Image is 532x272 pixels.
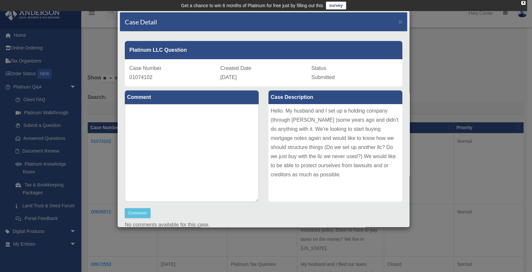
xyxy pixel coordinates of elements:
button: Comment [125,208,150,218]
label: Case Description [268,90,402,104]
span: × [398,18,402,25]
span: Case Number [129,65,162,71]
h4: Case Detail [125,17,157,26]
a: survey [326,2,346,9]
span: 01074102 [129,75,152,80]
label: Comment [125,90,259,104]
div: close [521,1,526,5]
div: Platinum LLC Question [125,41,402,59]
button: Close [398,18,402,25]
span: [DATE] [220,75,237,80]
span: Submitted [311,75,335,80]
span: Status [311,65,326,71]
p: No comments available for this case. [125,220,402,229]
div: Hello. My husband and I set up a holding company (through [PERSON_NAME] )some years ago and didn’... [268,104,402,202]
span: Created Date [220,65,251,71]
div: Get a chance to win 6 months of Platinum for free just by filling out this [181,2,323,9]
